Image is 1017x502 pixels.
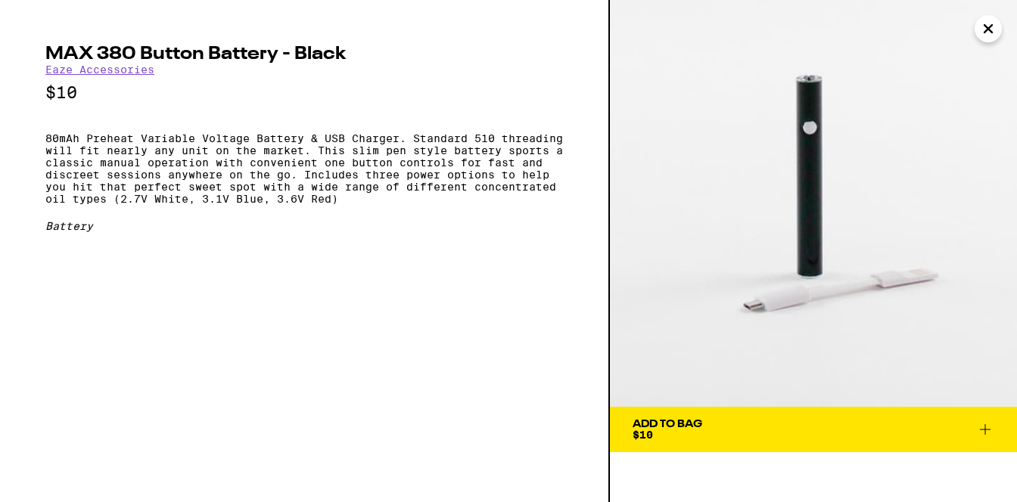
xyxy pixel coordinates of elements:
[45,45,563,64] h2: MAX 380 Button Battery - Black
[633,429,653,441] span: $10
[45,83,563,102] p: $10
[975,15,1002,42] button: Close
[610,407,1017,452] button: Add To Bag$10
[45,132,563,205] p: 80mAh Preheat Variable Voltage Battery & USB Charger. Standard 510 threading will fit nearly any ...
[633,419,702,429] div: Add To Bag
[9,11,109,23] span: Hi. Need any help?
[45,220,563,232] div: Battery
[45,64,154,76] a: Eaze Accessories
